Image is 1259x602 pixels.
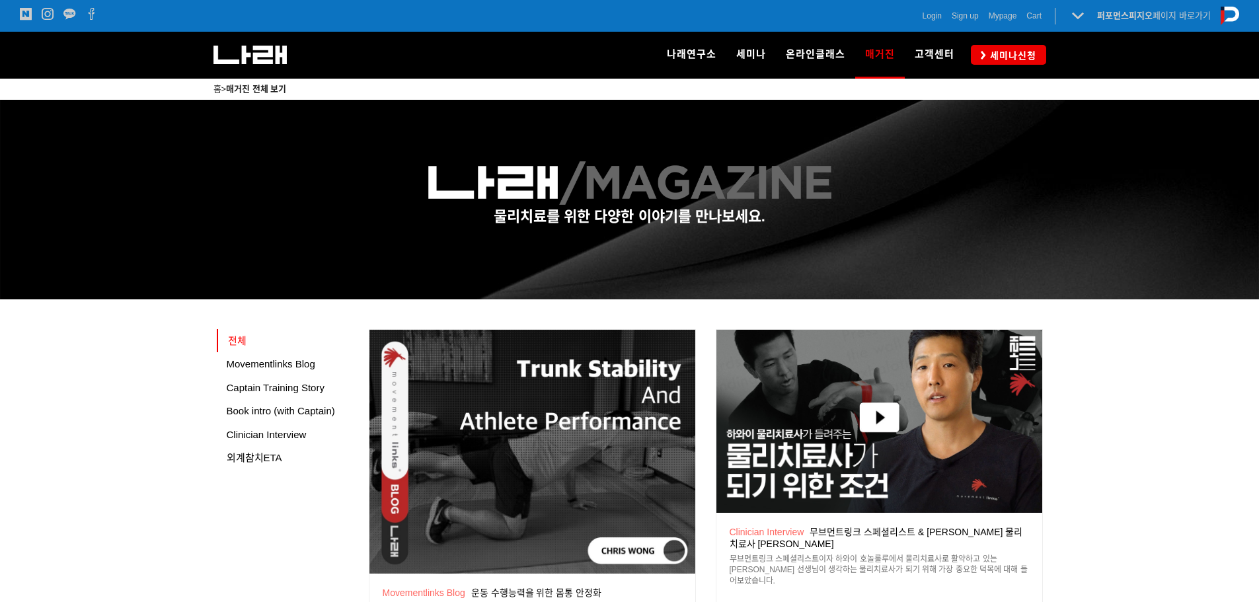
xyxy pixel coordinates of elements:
[989,9,1017,22] a: Mypage
[227,382,324,393] span: Captain Training Story
[227,429,307,440] span: Clinician Interview
[971,45,1046,64] a: 세미나신청
[1097,11,1211,20] a: 퍼포먼스피지오페이지 바로가기
[776,32,855,78] a: 온라인클래스
[667,48,716,60] span: 나래연구소
[383,587,471,598] a: Movementlinks Blog
[736,48,766,60] span: 세미나
[383,587,682,599] div: 운동 수행능력을 위한 몸통 안정화
[1097,11,1153,20] strong: 퍼포먼스피지오
[227,452,282,463] span: 외계참치ETA
[730,527,810,537] a: Clinician Interview
[494,208,765,225] span: 물리치료를 위한 다양한 이야기를 만나보세요.
[213,84,221,94] a: 홈
[730,527,808,537] em: Clinician Interview
[227,405,335,416] span: Book intro (with Captain)
[905,32,964,78] a: 고객센터
[915,48,954,60] span: 고객센터
[1026,9,1042,22] a: Cart
[952,9,979,22] a: Sign up
[217,423,359,447] a: Clinician Interview
[228,335,247,346] span: 전체
[217,446,359,470] a: 외계참치ETA
[730,526,1029,550] div: 무브먼트링크 스페셜리스트 & [PERSON_NAME] 물리치료사 [PERSON_NAME]
[786,48,845,60] span: 온라인클래스
[213,82,1046,96] p: >
[226,84,286,94] a: 매거진 전체 보기
[217,329,359,353] a: 전체
[726,32,776,78] a: 세미나
[383,587,469,598] em: Movementlinks Blog
[855,32,905,78] a: 매거진
[923,9,942,22] a: Login
[217,376,359,400] a: Captain Training Story
[657,32,726,78] a: 나래연구소
[865,44,895,65] span: 매거진
[730,554,1028,586] span: 무브먼트링크 스페셜리스트이자 하와이 호놀룰루에서 물리치료사로 활약하고 있는 [PERSON_NAME] 선생님이 생각하는 물리치료사가 되기 위해 가장 중요한 덕목에 대해 들어보았...
[217,399,359,423] a: Book intro (with Captain)
[428,161,831,205] img: 457145a0c44d9.png
[227,358,315,369] span: Movementlinks Blog
[217,352,359,376] a: Movementlinks Blog
[986,49,1036,62] span: 세미나신청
